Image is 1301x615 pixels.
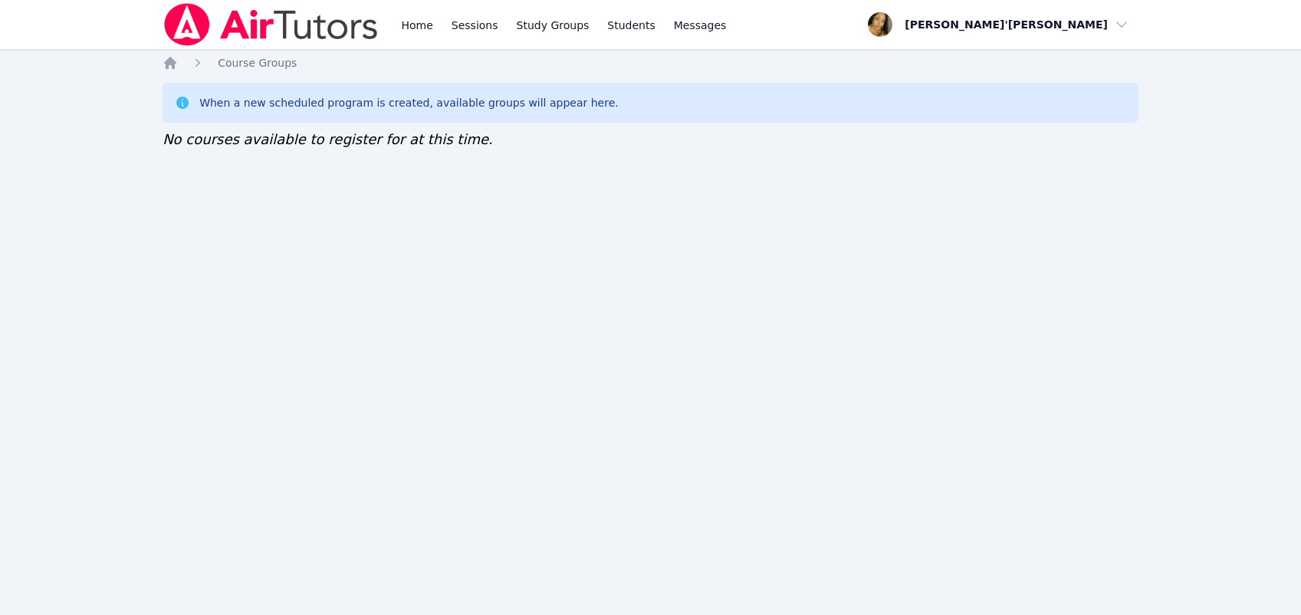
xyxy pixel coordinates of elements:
[199,95,619,110] div: When a new scheduled program is created, available groups will appear here.
[674,18,727,33] span: Messages
[163,131,493,147] span: No courses available to register for at this time.
[218,55,297,71] a: Course Groups
[218,57,297,69] span: Course Groups
[163,3,379,46] img: Air Tutors
[163,55,1138,71] nav: Breadcrumb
